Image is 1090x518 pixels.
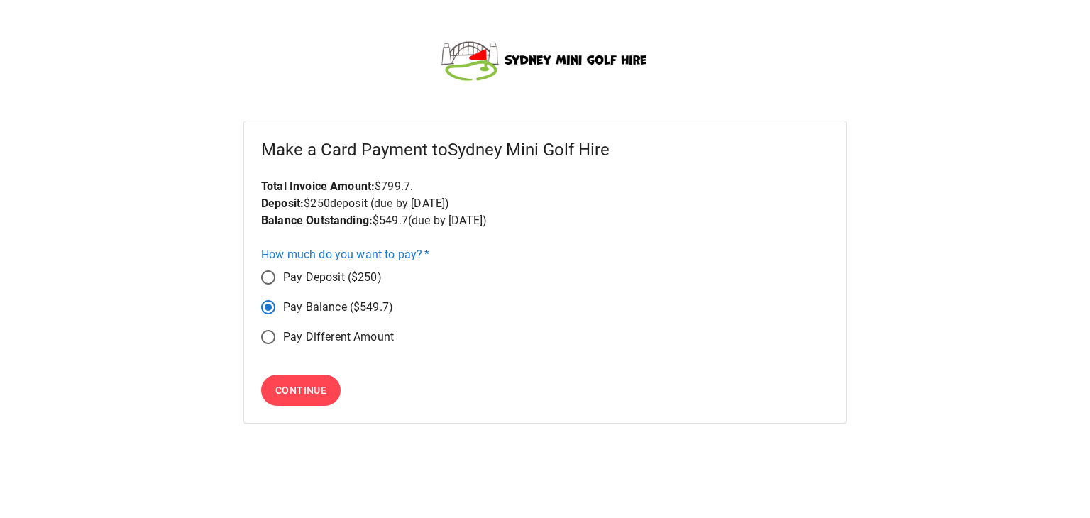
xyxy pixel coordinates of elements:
[283,269,382,286] span: Pay Deposit ($250)
[261,375,341,407] button: Continue
[261,180,375,193] b: Total Invoice Amount:
[439,34,651,85] img: images%2Ff26e1e1c-8aa7-4974-aa23-67936eff0b02
[261,214,373,227] b: Balance Outstanding:
[261,138,829,161] h5: Make a Card Payment to Sydney Mini Golf Hire
[275,382,326,399] span: Continue
[283,329,394,346] span: Pay Different Amount
[261,246,430,263] label: How much do you want to pay?
[261,178,829,229] p: $ 799.7 . $ 250 deposit (due by [DATE] ) $ 549.7 (due by [DATE] )
[283,299,393,316] span: Pay Balance ($549.7)
[261,197,304,210] b: Deposit:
